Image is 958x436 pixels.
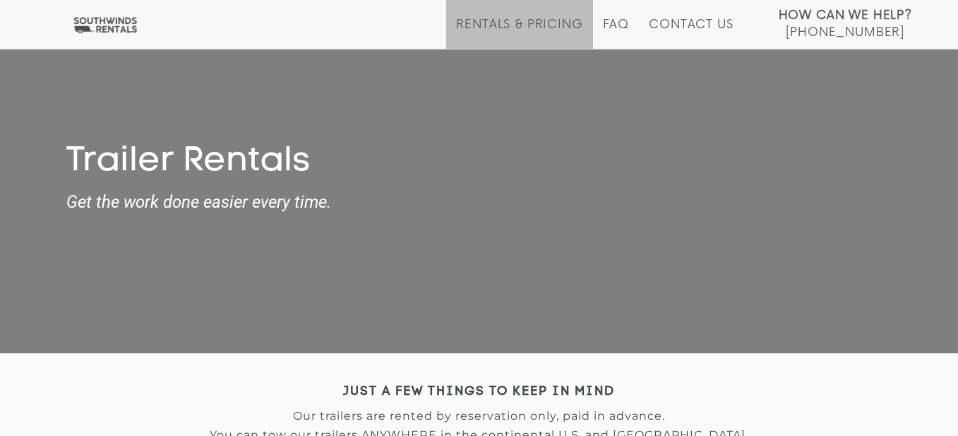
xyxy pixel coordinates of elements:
a: How Can We Help? [PHONE_NUMBER] [779,7,912,38]
h1: Trailer Rentals [66,142,892,183]
p: Our trailers are rented by reservation only, paid in advance. [66,410,892,423]
strong: Get the work done easier every time. [66,193,892,211]
span: [PHONE_NUMBER] [786,25,904,40]
img: Southwinds Rentals Logo [71,16,140,34]
a: Rentals & Pricing [456,18,582,49]
strong: JUST A FEW THINGS TO KEEP IN MIND [343,386,615,398]
a: FAQ [603,18,630,49]
strong: How Can We Help? [779,8,912,23]
a: Contact Us [649,18,733,49]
